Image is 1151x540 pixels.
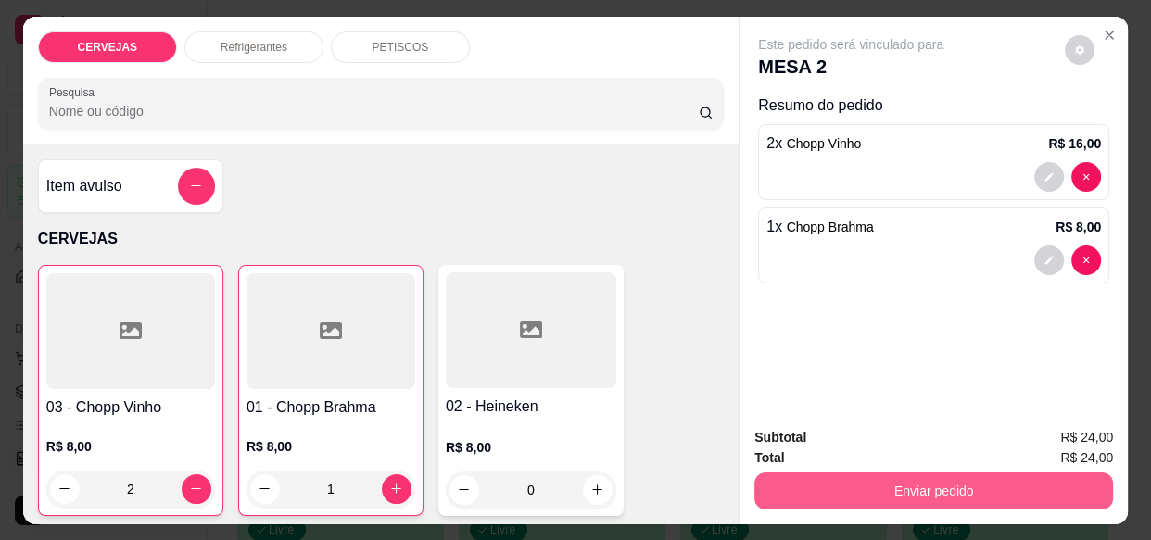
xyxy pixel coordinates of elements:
[182,474,211,504] button: increase-product-quantity
[1065,35,1094,65] button: decrease-product-quantity
[766,132,861,155] p: 2 x
[758,35,943,54] p: Este pedido será vinculado para
[382,474,411,504] button: increase-product-quantity
[787,136,862,151] span: Chopp Vinho
[754,472,1113,509] button: Enviar pedido
[1034,162,1064,192] button: decrease-product-quantity
[787,220,874,234] span: Chopp Brahma
[1094,20,1124,50] button: Close
[449,475,479,505] button: decrease-product-quantity
[446,396,616,418] h4: 02 - Heineken
[1060,427,1113,447] span: R$ 24,00
[46,437,215,456] p: R$ 8,00
[46,396,215,419] h4: 03 - Chopp Vinho
[221,40,287,55] p: Refrigerantes
[1048,134,1101,153] p: R$ 16,00
[446,438,616,457] p: R$ 8,00
[758,54,943,80] p: MESA 2
[1034,245,1064,275] button: decrease-product-quantity
[766,216,874,238] p: 1 x
[250,474,280,504] button: decrease-product-quantity
[1071,245,1101,275] button: decrease-product-quantity
[754,450,784,465] strong: Total
[373,40,429,55] p: PETISCOS
[583,475,613,505] button: increase-product-quantity
[754,430,806,445] strong: Subtotal
[50,474,80,504] button: decrease-product-quantity
[758,94,1109,117] p: Resumo do pedido
[49,102,699,120] input: Pesquisa
[38,228,724,250] p: CERVEJAS
[1056,218,1101,236] p: R$ 8,00
[1060,447,1113,468] span: R$ 24,00
[178,168,215,205] button: add-separate-item
[46,175,122,197] h4: Item avulso
[247,396,415,419] h4: 01 - Chopp Brahma
[1071,162,1101,192] button: decrease-product-quantity
[78,40,137,55] p: CERVEJAS
[49,84,101,100] label: Pesquisa
[247,437,415,456] p: R$ 8,00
